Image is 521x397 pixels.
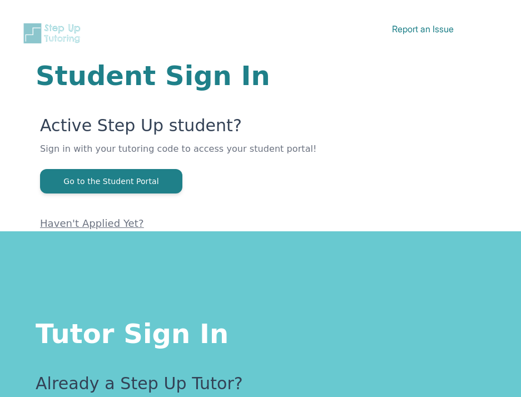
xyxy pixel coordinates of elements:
p: Sign in with your tutoring code to access your student portal! [40,142,485,169]
p: Active Step Up student? [40,116,485,142]
a: Haven't Applied Yet? [40,217,144,229]
img: Step Up Tutoring horizontal logo [22,22,85,44]
h1: Student Sign In [36,62,485,89]
h1: Tutor Sign In [36,316,485,347]
a: Report an Issue [392,23,454,34]
a: Go to the Student Portal [40,176,182,186]
button: Go to the Student Portal [40,169,182,193]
